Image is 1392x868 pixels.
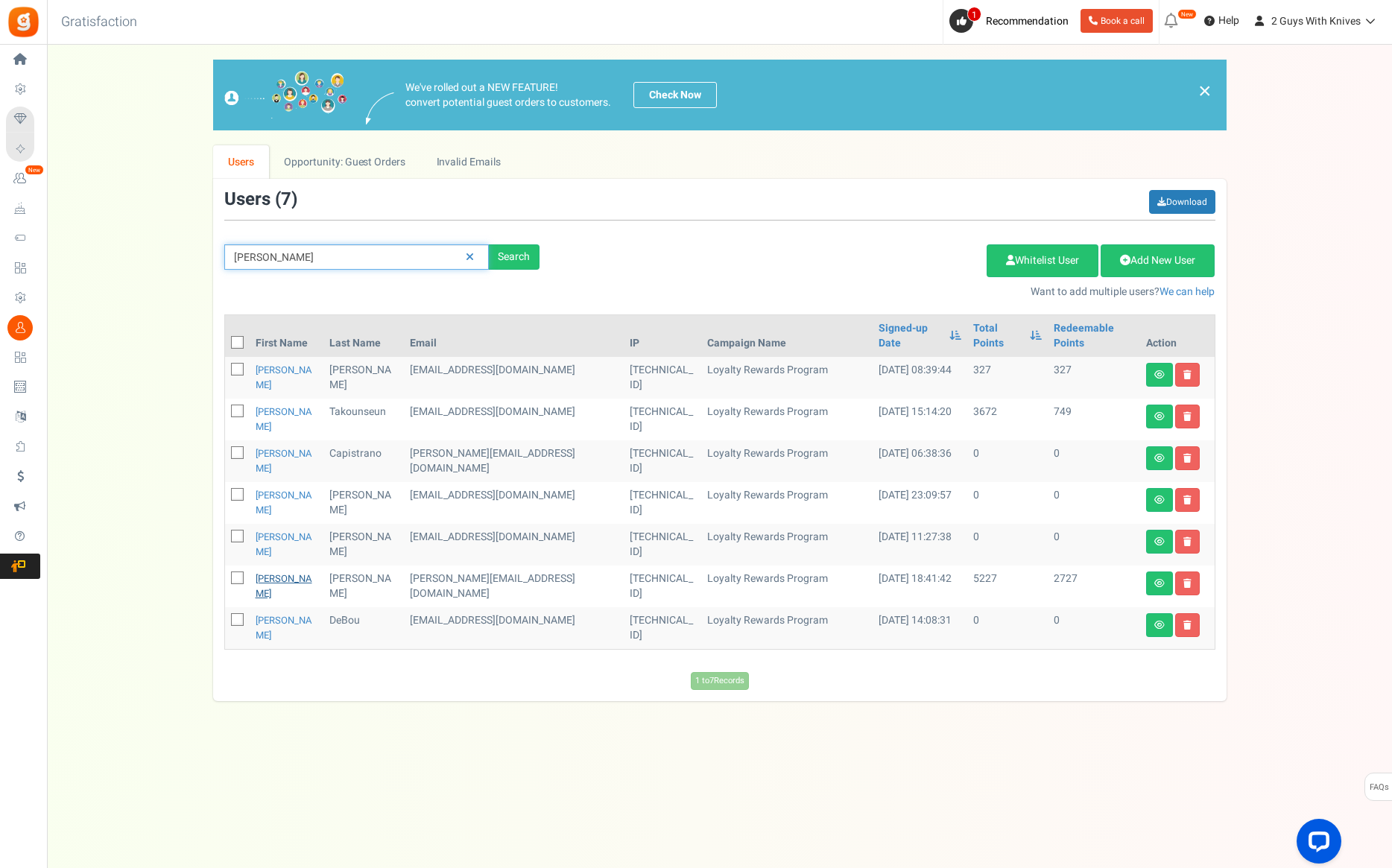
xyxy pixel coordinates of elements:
[404,524,624,566] td: customer
[973,321,1022,351] a: Total Points
[1183,621,1192,630] i: Delete user
[624,399,701,440] td: [TECHNICAL_ID]
[624,566,701,607] td: [TECHNICAL_ID]
[1183,537,1192,546] i: Delete user
[967,399,1048,440] td: 3672
[1048,524,1139,566] td: 0
[404,607,624,649] td: customer
[404,482,624,524] td: customer
[1215,13,1239,28] span: Help
[256,446,312,475] a: [PERSON_NAME]
[1198,9,1245,33] a: Help
[701,357,873,399] td: Loyalty Rewards Program
[562,285,1215,300] p: Want to add multiple users?
[1177,9,1197,19] em: New
[256,405,312,434] a: [PERSON_NAME]
[1154,579,1165,588] i: View details
[404,357,624,399] td: um_fbbg
[873,440,967,482] td: [DATE] 06:38:36
[624,440,701,482] td: [TECHNICAL_ID]
[624,607,701,649] td: [TECHNICAL_ID]
[873,566,967,607] td: [DATE] 18:41:42
[256,488,312,517] a: [PERSON_NAME]
[987,244,1098,277] a: Whitelist User
[404,315,624,357] th: Email
[1081,9,1153,33] a: Book a call
[224,71,347,119] img: images
[701,566,873,607] td: Loyalty Rewards Program
[256,363,312,392] a: [PERSON_NAME]
[421,145,516,179] a: Invalid Emails
[967,357,1048,399] td: 327
[1048,482,1139,524] td: 0
[1183,495,1192,504] i: Delete user
[1154,370,1165,379] i: View details
[967,607,1048,649] td: 0
[1149,190,1215,214] a: Download
[404,440,624,482] td: [PERSON_NAME][EMAIL_ADDRESS][DOMAIN_NAME]
[1198,82,1212,100] a: ×
[873,482,967,524] td: [DATE] 23:09:57
[1048,607,1139,649] td: 0
[1183,412,1192,421] i: Delete user
[701,524,873,566] td: Loyalty Rewards Program
[967,524,1048,566] td: 0
[323,524,404,566] td: [PERSON_NAME]
[323,315,404,357] th: Last Name
[967,566,1048,607] td: 5227
[873,357,967,399] td: [DATE] 08:39:44
[967,482,1048,524] td: 0
[323,357,404,399] td: [PERSON_NAME]
[323,482,404,524] td: [PERSON_NAME]
[323,566,404,607] td: [PERSON_NAME]
[967,440,1048,482] td: 0
[1154,537,1165,546] i: View details
[1154,495,1165,504] i: View details
[1048,440,1139,482] td: 0
[624,524,701,566] td: [TECHNICAL_ID]
[1160,284,1215,300] a: We can help
[949,9,1075,33] a: 1 Recommendation
[633,82,717,108] a: Check Now
[1154,454,1165,463] i: View details
[1369,773,1389,802] span: FAQs
[404,399,624,440] td: customer
[873,607,967,649] td: [DATE] 14:08:31
[1101,244,1215,277] a: Add New User
[1048,399,1139,440] td: 749
[25,165,44,175] em: New
[269,145,420,179] a: Opportunity: Guest Orders
[250,315,324,357] th: First Name
[323,440,404,482] td: Capistrano
[7,5,40,39] img: Gratisfaction
[323,399,404,440] td: Takounseun
[701,399,873,440] td: Loyalty Rewards Program
[256,571,312,601] a: [PERSON_NAME]
[256,530,312,559] a: [PERSON_NAME]
[489,244,540,270] div: Search
[1183,370,1192,379] i: Delete user
[256,613,312,642] a: [PERSON_NAME]
[1140,315,1215,357] th: Action
[1183,579,1192,588] i: Delete user
[45,7,154,37] h3: Gratisfaction
[1054,321,1133,351] a: Redeemable Points
[624,357,701,399] td: [TECHNICAL_ID]
[323,607,404,649] td: DeBou
[1271,13,1361,29] span: 2 Guys With Knives
[967,7,981,22] span: 1
[213,145,270,179] a: Users
[458,244,481,270] a: Reset
[701,440,873,482] td: Loyalty Rewards Program
[224,190,297,209] h3: Users ( )
[879,321,942,351] a: Signed-up Date
[405,80,611,110] p: We've rolled out a NEW FEATURE! convert potential guest orders to customers.
[624,315,701,357] th: IP
[624,482,701,524] td: [TECHNICAL_ID]
[366,92,394,124] img: images
[1154,621,1165,630] i: View details
[701,315,873,357] th: Campaign Name
[701,482,873,524] td: Loyalty Rewards Program
[873,399,967,440] td: [DATE] 15:14:20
